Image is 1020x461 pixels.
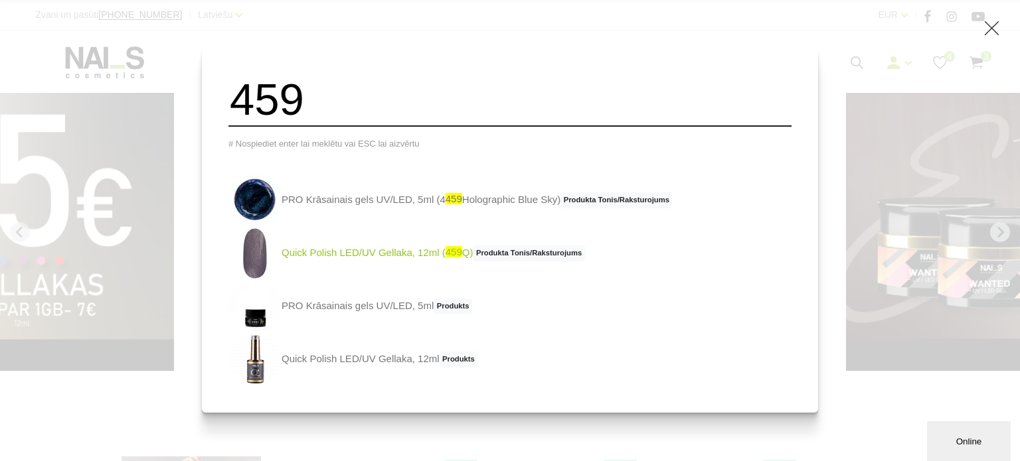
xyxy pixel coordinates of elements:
[228,333,477,386] a: Quick Polish LED/UV Gellaka, 12mlProdukts
[228,73,792,127] input: Meklēt produktus ...
[927,419,1013,461] iframe: chat widget
[473,245,584,261] span: Produkta Tonis/Raksturojums
[228,227,282,280] img: Ātri, ērti un vienkārši! Intensīvi pigmentēta gellaka, kas perfekti klājas arī vienā slānī, tādā ...
[228,280,472,333] a: PRO Krāsainais gels UV/LED, 5mlProdukts
[440,352,478,367] span: Produkts
[228,139,420,149] span: # Nospiediet enter lai meklētu vai ESC lai aizvērtu
[446,246,462,257] span: 459
[228,227,585,280] a: Quick Polish LED/UV Gellaka, 12ml (459Q)Produkta Tonis/Raksturojums
[434,298,472,314] span: Produkts
[560,192,672,208] span: Produkta Tonis/Raksturojums
[446,193,462,204] span: 459
[228,174,672,227] a: PRO Krāsainais gels UV/LED, 5ml (4459Holographic Blue Sky)Produkta Tonis/Raksturojums
[228,174,282,227] img: Augstas kvalitātes krāsainie geli ar 4D pigmentu un piesātinātu toni. Dod iespēju zīmēt smalkas l...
